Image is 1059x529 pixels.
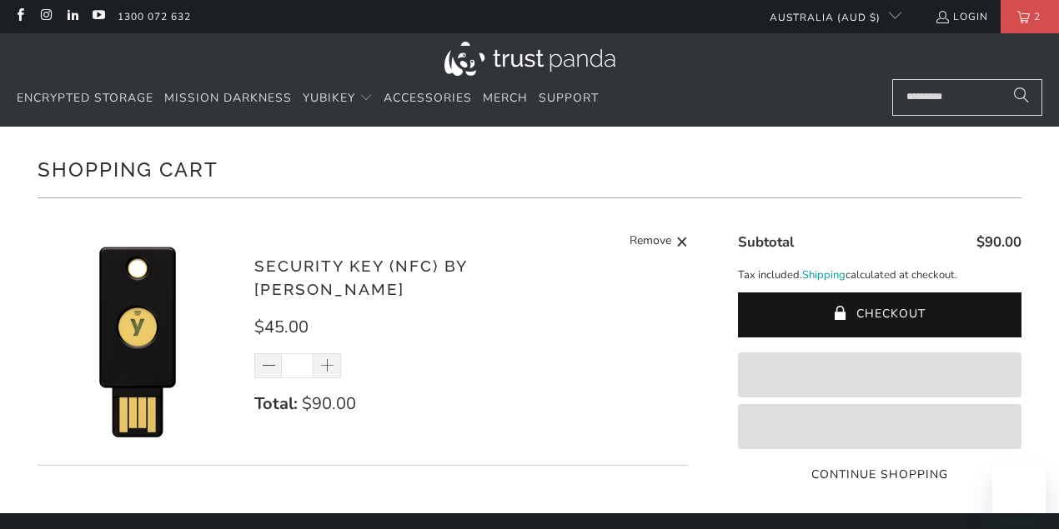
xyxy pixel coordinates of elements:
[384,79,472,118] a: Accessories
[483,90,528,106] span: Merch
[539,90,599,106] span: Support
[630,232,671,252] span: Remove
[254,257,467,299] a: Security Key (NFC) by [PERSON_NAME]
[1001,79,1042,116] button: Search
[976,232,1021,252] span: $90.00
[302,392,356,415] span: $90.00
[738,466,1021,484] a: Continue Shopping
[630,232,688,252] a: Remove
[17,79,153,118] a: Encrypted Storage
[254,316,309,338] span: $45.00
[802,267,846,284] a: Shipping
[384,90,472,106] span: Accessories
[444,42,615,76] img: Trust Panda Australia
[992,462,1046,516] iframe: Button to launch messaging window
[539,79,599,118] a: Support
[483,79,528,118] a: Merch
[65,10,79,23] a: Trust Panda Australia on LinkedIn
[738,267,1021,284] p: Tax included. calculated at checkout.
[38,240,238,440] img: Security Key (NFC) by Yubico
[164,79,292,118] a: Mission Darkness
[303,79,373,118] summary: YubiKey
[38,10,53,23] a: Trust Panda Australia on Instagram
[738,232,794,252] span: Subtotal
[164,90,292,106] span: Mission Darkness
[738,292,1021,337] button: Checkout
[935,7,988,26] a: Login
[17,90,153,106] span: Encrypted Storage
[13,10,27,23] a: Trust Panda Australia on Facebook
[118,7,191,26] a: 1300 072 632
[892,79,1042,116] input: Search...
[38,152,1021,185] h1: Shopping Cart
[303,90,355,106] span: YubiKey
[254,392,298,415] strong: Total:
[91,10,105,23] a: Trust Panda Australia on YouTube
[17,79,599,118] nav: Translation missing: en.navigation.header.main_nav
